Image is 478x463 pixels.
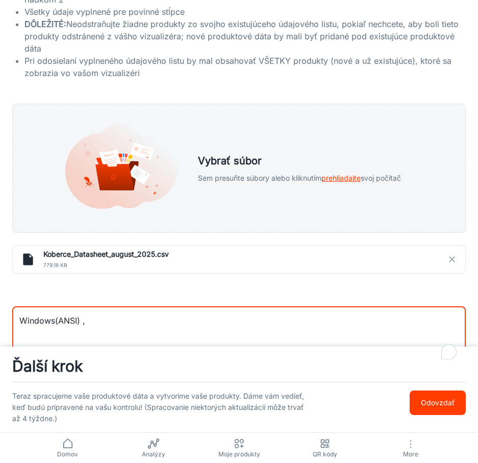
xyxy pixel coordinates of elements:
[111,433,196,463] a: Analýzy
[43,260,457,270] span: 779.18 kB
[410,391,466,415] button: Odovzdať
[282,433,368,463] a: QR kódy
[19,315,459,362] textarea: To enrich screen reader interactions, please activate Accessibility in Grammarly extension settings
[24,55,470,79] li: Pri odosielaní vyplneného údajového listu by mal obsahovať VŠETKY produkty (nové a už existujúce)...
[43,249,457,260] h6: Koberce_Datasheet_august_2025.csv
[198,173,401,184] p: Sem presuňte súbory alebo kliknutím svoj počítač
[196,433,282,463] a: Moje produkty
[368,433,454,463] button: More
[12,104,466,233] div: Vybrať súborSem presuňte súbory alebo kliknutímprehliadajtesvoj počítač
[421,397,455,408] p: Odovzdať
[24,6,470,18] li: Všetky údaje vyplnené pre povinné stĺpce
[25,433,111,463] a: Domov
[321,174,361,182] span: prehliadajte
[31,450,105,459] span: Domov
[203,450,276,459] span: Moje produkty
[12,391,307,424] p: Teraz spracujeme vaše produktové dáta a vytvoríme vaše produkty. Dáme vám vedieť, keď budú pripra...
[12,355,466,378] h3: Ďalší krok
[374,450,447,458] span: More
[117,450,190,459] span: Analýzy
[24,18,470,55] li: Neodstraňujte žiadne produkty zo svojho existujúceho údajového listu, pokiaľ nechcete, aby boli t...
[24,19,66,29] span: DÔLEŽITÉ:
[288,450,362,459] span: QR kódy
[198,153,401,168] h5: Vybrať súbor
